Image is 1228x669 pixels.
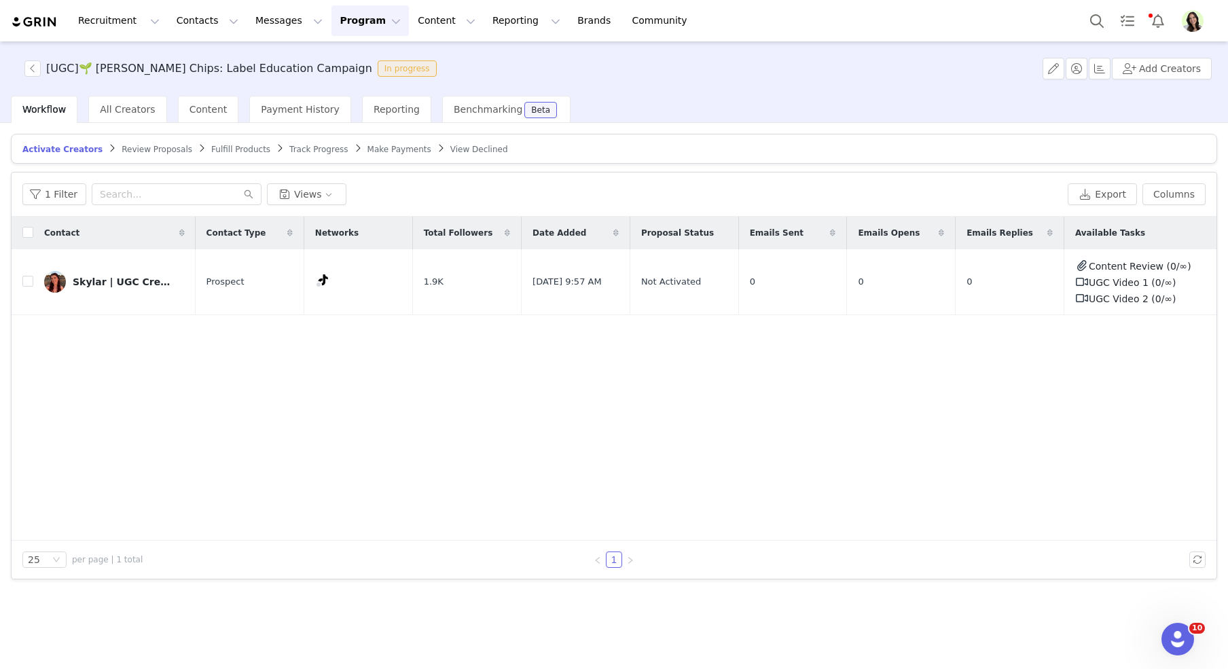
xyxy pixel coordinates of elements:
[1174,10,1217,32] button: Profile
[52,556,60,565] i: icon: down
[1089,261,1191,272] span: Content Review (0/∞)
[624,5,702,36] a: Community
[92,183,261,205] input: Search...
[594,556,602,564] i: icon: left
[641,275,701,289] span: Not Activated
[44,271,66,293] img: 91b7360b-95df-444a-9633-cff932d37127.jpg
[424,227,493,239] span: Total Followers
[967,275,972,289] span: 0
[206,275,245,289] span: Prospect
[244,189,253,199] i: icon: search
[211,145,270,154] span: Fulfill Products
[374,104,420,115] span: Reporting
[1089,277,1176,288] span: UGC Video 1 (0/∞)
[532,227,586,239] span: Date Added
[750,227,803,239] span: Emails Sent
[289,145,348,154] span: Track Progress
[28,552,40,567] div: 25
[410,5,484,36] button: Content
[267,183,346,205] button: Views
[626,556,634,564] i: icon: right
[72,554,143,566] span: per page | 1 total
[484,5,568,36] button: Reporting
[532,275,602,289] span: [DATE] 9:57 AM
[46,60,372,77] h3: [UGC]🌱 [PERSON_NAME] Chips: Label Education Campaign
[378,60,437,77] span: In progress
[531,106,550,114] div: Beta
[1143,5,1173,36] button: Notifications
[1082,5,1112,36] button: Search
[261,104,340,115] span: Payment History
[858,275,863,289] span: 0
[1113,5,1142,36] a: Tasks
[122,145,192,154] span: Review Proposals
[1112,58,1212,79] button: Add Creators
[569,5,623,36] a: Brands
[331,5,409,36] button: Program
[44,271,185,293] a: Skylar | UGC Creator
[11,16,58,29] img: grin logo
[1142,183,1206,205] button: Columns
[22,145,103,154] span: Activate Creators
[607,552,621,567] a: 1
[315,227,359,239] span: Networks
[606,552,622,568] li: 1
[450,145,508,154] span: View Declined
[1182,10,1204,32] img: 3b202c0c-3db6-44bc-865e-9d9e82436fb1.png
[189,104,228,115] span: Content
[24,60,442,77] span: [object Object]
[367,145,431,154] span: Make Payments
[1068,183,1137,205] button: Export
[1075,227,1145,239] span: Available Tasks
[100,104,155,115] span: All Creators
[641,227,714,239] span: Proposal Status
[590,552,606,568] li: Previous Page
[22,183,86,205] button: 1 Filter
[247,5,331,36] button: Messages
[73,276,175,287] div: Skylar | UGC Creator
[168,5,247,36] button: Contacts
[967,227,1033,239] span: Emails Replies
[1161,623,1194,655] iframe: Intercom live chat
[1089,293,1176,304] span: UGC Video 2 (0/∞)
[70,5,168,36] button: Recruitment
[1189,623,1205,634] span: 10
[750,275,755,289] span: 0
[454,104,522,115] span: Benchmarking
[44,227,79,239] span: Contact
[858,227,920,239] span: Emails Opens
[424,275,444,289] span: 1.9K
[622,552,638,568] li: Next Page
[206,227,266,239] span: Contact Type
[22,104,66,115] span: Workflow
